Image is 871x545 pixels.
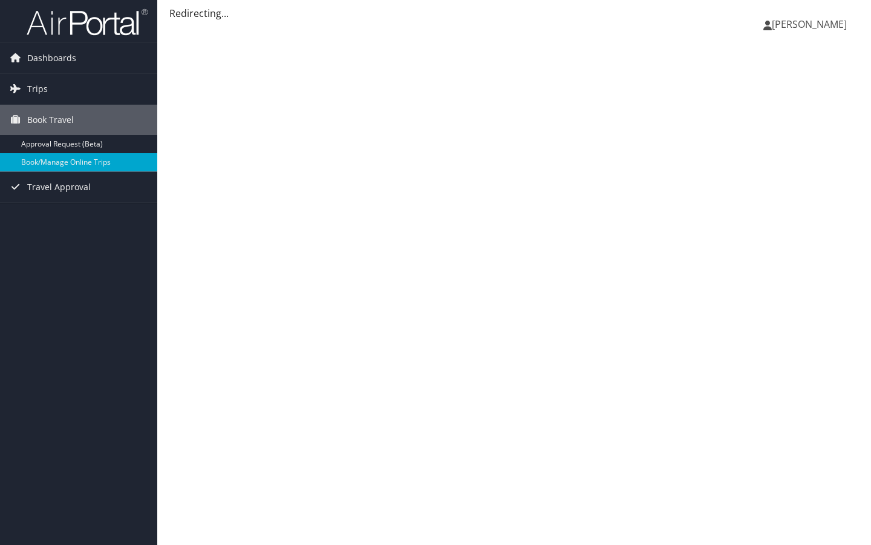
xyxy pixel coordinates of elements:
span: Dashboards [27,43,76,73]
span: Travel Approval [27,172,91,202]
span: Book Travel [27,105,74,135]
img: airportal-logo.png [27,8,148,36]
div: Redirecting... [169,6,859,21]
span: [PERSON_NAME] [772,18,847,31]
span: Trips [27,74,48,104]
a: [PERSON_NAME] [763,6,859,42]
